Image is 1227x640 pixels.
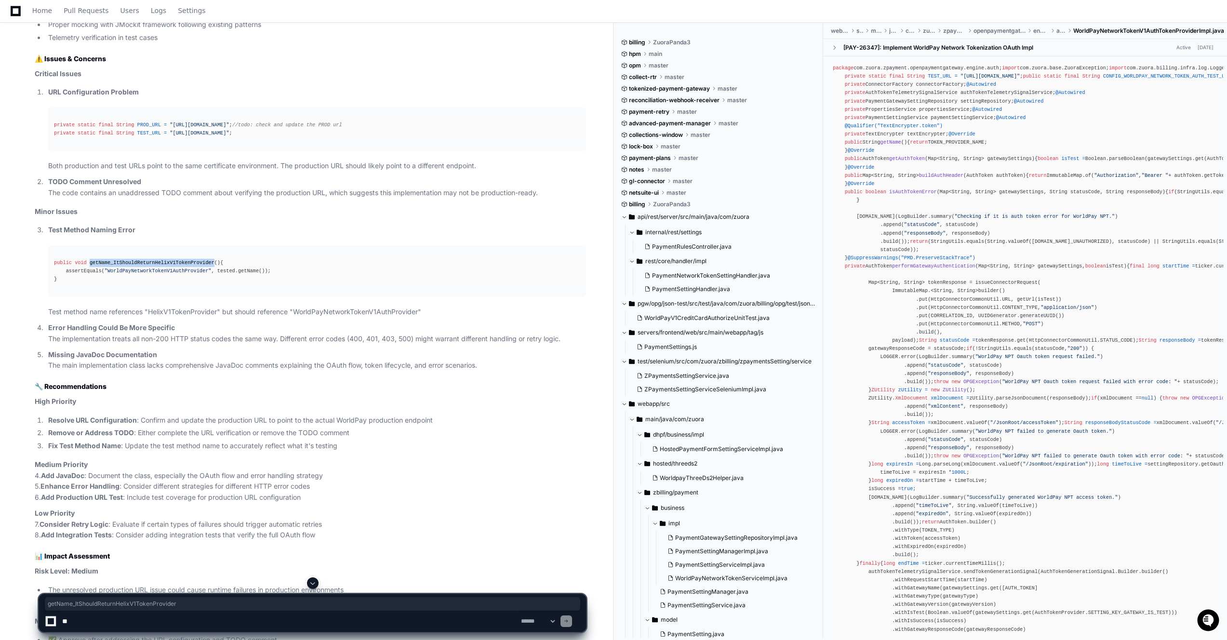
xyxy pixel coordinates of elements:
span: if [966,346,972,351]
span: "responseBody" [904,230,946,236]
span: ZPaymentsSettingService.java [644,372,729,380]
span: main [649,50,662,58]
span: "[URL][DOMAIN_NAME]" [960,73,1020,79]
span: business [661,504,684,512]
p: The implementation treats all non-200 HTTP status codes the same way. Different error codes (400,... [48,322,586,345]
span: "/JsonRoot/expiration" [1023,461,1088,467]
span: @Override [848,181,874,187]
button: zbilling/payment [637,485,824,500]
svg: Directory [629,298,635,309]
span: "responseBody" [928,371,969,376]
strong: URL Configuration Problem [48,88,139,96]
span: public [845,139,863,145]
span: private [845,90,866,95]
span: "200" [1067,346,1082,351]
span: WorldPayNetworkTokenServiceImpl.java [675,574,787,582]
p: Test method name references "HelixV1TokenProvider" but should reference "WorldPayNetworkTokenV1Au... [48,307,586,318]
span: lock-box [629,143,653,150]
svg: Directory [629,398,635,410]
span: 1000L [951,469,966,475]
span: startTime [1162,263,1189,269]
button: ZPaymentsSettingService.java [633,369,810,383]
svg: Directory [637,227,642,238]
span: isAuthTokenError [889,189,937,195]
button: main/java/com/zuora [629,412,824,427]
span: impl [668,520,680,527]
span: //todo: check and update the PROD url [232,122,342,128]
span: api/rest/server/src/main/java/com/zuora [638,213,749,221]
span: "[URL][DOMAIN_NAME]" [170,122,229,128]
span: "statusCode" [928,362,963,368]
div: [DATE] [1198,44,1214,51]
span: () [214,260,220,266]
span: "statusCode" [904,222,940,227]
span: boolean [1038,156,1058,161]
span: main [871,27,881,35]
span: = [1145,461,1147,467]
span: private [845,73,866,79]
svg: Directory [660,518,666,529]
span: OPGException [963,379,999,385]
span: test/selenium/src/com/zuora/zbilling/zpaymentsSetting/service [638,358,812,365]
strong: Fix Test Method Name [48,441,121,450]
span: private [845,81,866,87]
span: () [901,139,907,145]
span: Pylon [96,101,117,108]
span: PaymentSettings.js [644,343,697,351]
button: WorldPayNetworkTokenServiceImpl.java [664,572,818,585]
span: timeToLive [1112,461,1142,467]
span: "WorldPay NPT Oauth token request failed." [975,354,1100,360]
div: Start new chat [33,72,158,81]
span: Settings [178,8,205,13]
span: @Autowired [996,115,1026,120]
span: PaymentRulesController.java [652,243,732,251]
span: null [1142,395,1154,401]
span: static [78,130,95,136]
strong: Add Production URL Test [41,493,123,501]
span: = [955,73,958,79]
button: hosted/threeds2 [637,456,824,471]
button: webapp/src [621,396,816,412]
strong: Critical Issues [35,69,81,78]
span: PROD_URL [137,122,161,128]
span: final [98,122,113,128]
span: if [1168,189,1174,195]
span: long [871,478,883,483]
button: PaymentGatewaySettingRepositoryImpl.java [664,531,818,545]
svg: Directory [629,356,635,367]
strong: 🔧 Recommendations [35,382,107,390]
svg: Directory [644,429,650,440]
span: reconciliation-webhook-receiver [629,96,720,104]
strong: Missing JavaDoc Documentation [48,350,157,359]
span: public [1023,73,1040,79]
span: if [1091,395,1097,401]
span: new [951,379,960,385]
strong: Error Handling Could Be More Specific [48,323,175,332]
div: { assertEquals( , tested.getName()); } [54,259,580,283]
span: = [1082,156,1085,161]
span: main/java/com/zuora [645,415,704,423]
span: PaymentSettingServiceImpl.java [675,561,765,569]
span: master [677,108,697,116]
span: master [649,62,668,69]
span: package [833,65,854,71]
span: final [889,73,904,79]
svg: Directory [644,458,650,469]
span: expiredOn [886,478,913,483]
span: final [1130,263,1145,269]
span: private [845,115,866,120]
span: boolean [866,189,886,195]
span: "WorldPay NPT failed to generate Oauth token with error code: " [1002,453,1189,459]
span: String [1139,337,1157,343]
span: return [910,139,928,145]
span: responseBodyStatusCode [1085,420,1151,426]
li: : Either complete the URL verification or remove the TODO comment [45,427,586,439]
span: Active [1174,43,1194,52]
span: static [78,122,95,128]
span: (Map<String, String> gatewaySettings, isTest) [975,263,1127,269]
span: zUtility [898,387,922,393]
span: getName [880,139,901,145]
span: final [98,130,113,136]
span: new [931,387,939,393]
span: "application/json" [1040,305,1094,310]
